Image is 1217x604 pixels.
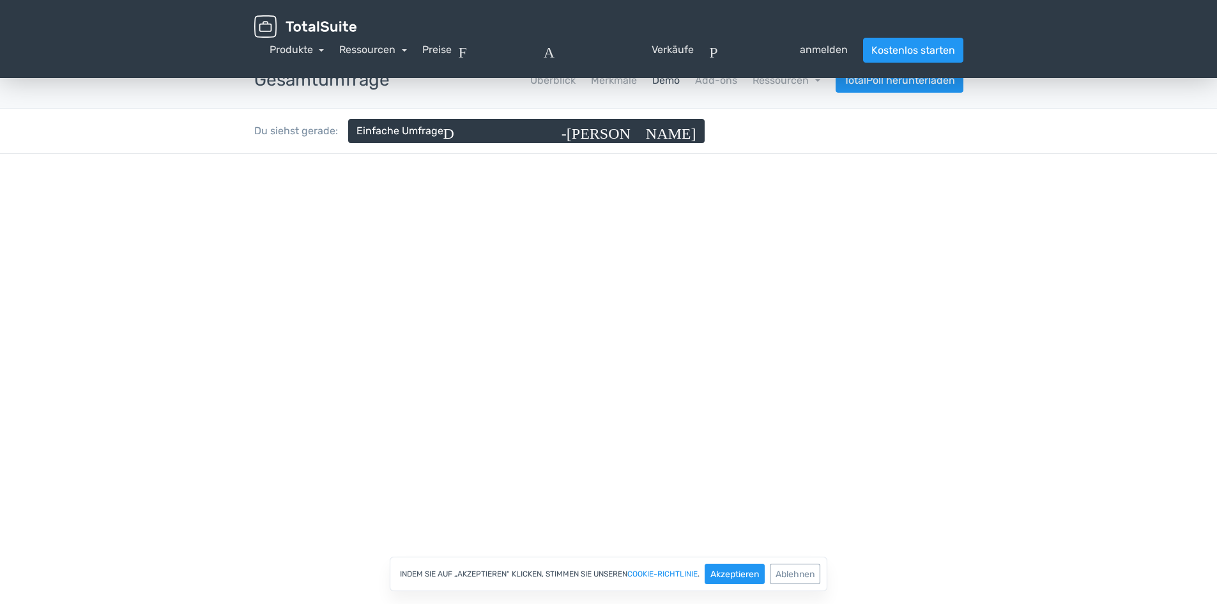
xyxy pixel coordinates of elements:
[800,43,848,56] font: anmelden
[709,42,847,58] a: Personanmelden
[530,73,576,88] a: Überblick
[254,125,338,137] font: Du siehst gerade:
[871,44,955,56] font: Kostenlos starten
[698,569,700,578] font: .
[458,42,694,58] a: Frage_AntwortVerkäufe
[591,74,637,86] font: Merkmale
[443,123,696,139] font: Dropdown-[PERSON_NAME]
[530,74,576,86] font: Überblick
[652,74,680,86] font: Demo
[836,68,963,93] a: TotalPoll herunterladen
[591,73,637,88] a: Merkmale
[339,43,395,56] font: Ressourcen
[776,569,815,580] font: Ablehnen
[863,38,963,63] a: Kostenlos starten
[348,119,705,143] a: Einfache Umfrage Dropdown-[PERSON_NAME]
[627,569,698,578] font: Cookie-Richtlinie
[458,42,647,58] font: Frage_Antwort
[339,43,407,56] a: Ressourcen
[422,42,452,58] a: Preise
[753,74,820,86] a: Ressourcen
[652,43,694,56] font: Verkäufe
[695,74,737,86] font: Add-ons
[753,74,809,86] font: Ressourcen
[705,564,765,584] button: Akzeptieren
[770,564,820,584] button: Ablehnen
[254,69,390,90] font: Gesamtumfrage
[254,15,356,38] img: TotalSuite für WordPress
[652,73,680,88] a: Demo
[627,570,698,578] a: Cookie-Richtlinie
[710,569,759,580] font: Akzeptieren
[695,73,737,88] a: Add-ons
[270,43,325,56] a: Produkte
[356,125,443,137] font: Einfache Umfrage
[844,74,955,86] font: TotalPoll herunterladen
[709,42,794,58] font: Person
[400,569,627,578] font: Indem Sie auf „Akzeptieren“ klicken, stimmen Sie unseren
[270,43,313,56] font: Produkte
[422,43,452,56] font: Preise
